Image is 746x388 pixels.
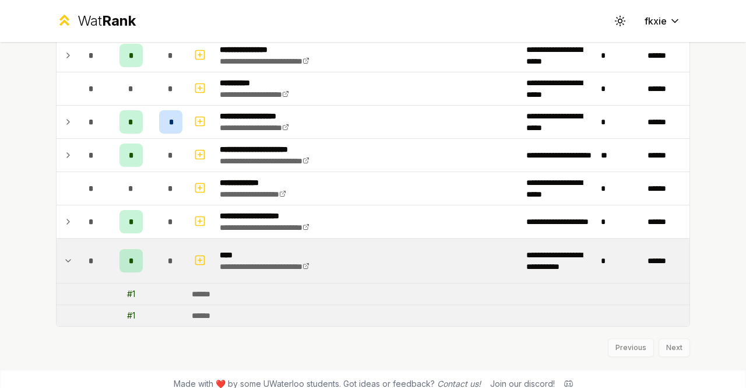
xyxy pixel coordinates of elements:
[127,310,135,321] div: # 1
[635,11,690,32] button: fkxie
[78,12,136,30] div: Wat
[102,12,136,29] span: Rank
[645,14,667,28] span: fkxie
[56,12,136,30] a: WatRank
[127,288,135,300] div: # 1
